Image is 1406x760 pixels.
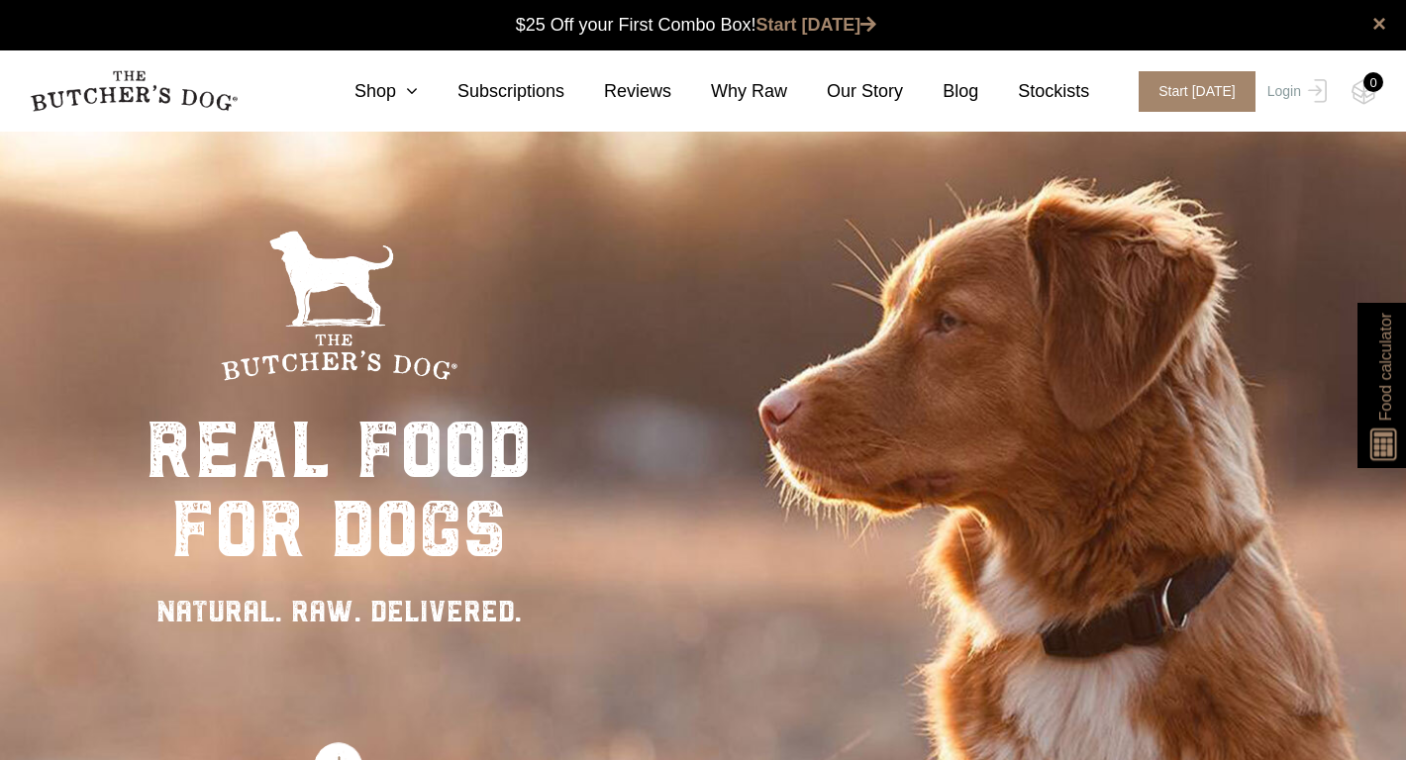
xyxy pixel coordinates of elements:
[978,78,1089,105] a: Stockists
[315,78,418,105] a: Shop
[671,78,787,105] a: Why Raw
[1373,313,1397,421] span: Food calculator
[1139,71,1255,112] span: Start [DATE]
[1372,12,1386,36] a: close
[146,411,532,569] div: real food for dogs
[564,78,671,105] a: Reviews
[418,78,564,105] a: Subscriptions
[756,15,877,35] a: Start [DATE]
[787,78,903,105] a: Our Story
[1119,71,1262,112] a: Start [DATE]
[903,78,978,105] a: Blog
[146,589,532,633] div: NATURAL. RAW. DELIVERED.
[1363,72,1383,92] div: 0
[1352,79,1376,105] img: TBD_Cart-Empty.png
[1262,71,1327,112] a: Login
